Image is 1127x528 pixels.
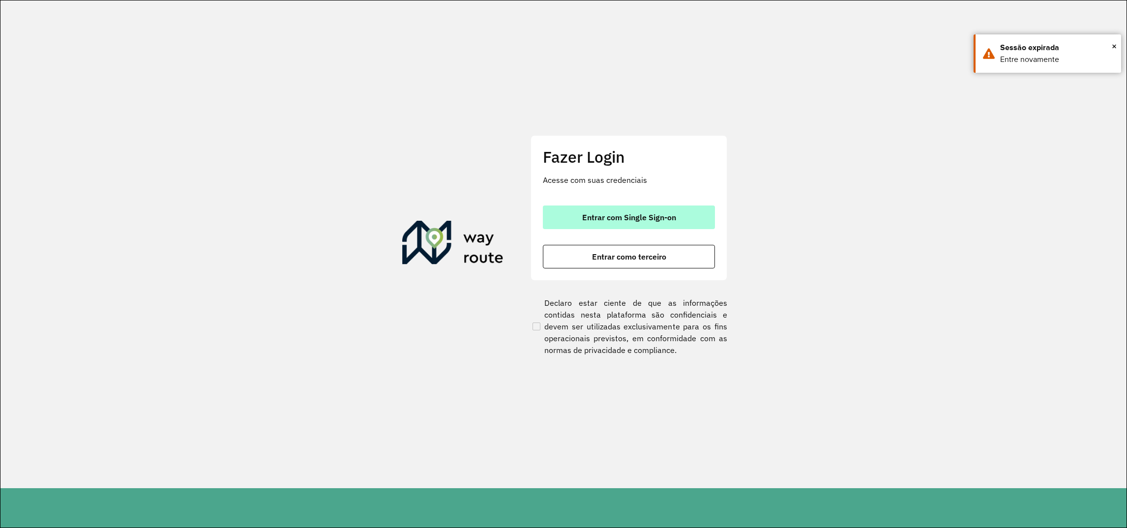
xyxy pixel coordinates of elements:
[1112,39,1117,54] button: Close
[1000,42,1114,54] div: Sessão expirada
[543,174,715,186] p: Acesse com suas credenciais
[592,253,666,261] span: Entrar como terceiro
[1000,54,1114,65] div: Entre novamente
[1112,39,1117,54] span: ×
[582,213,676,221] span: Entrar com Single Sign-on
[402,221,504,268] img: Roteirizador AmbevTech
[543,245,715,268] button: button
[543,147,715,166] h2: Fazer Login
[531,297,727,356] label: Declaro estar ciente de que as informações contidas nesta plataforma são confidenciais e devem se...
[543,205,715,229] button: button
